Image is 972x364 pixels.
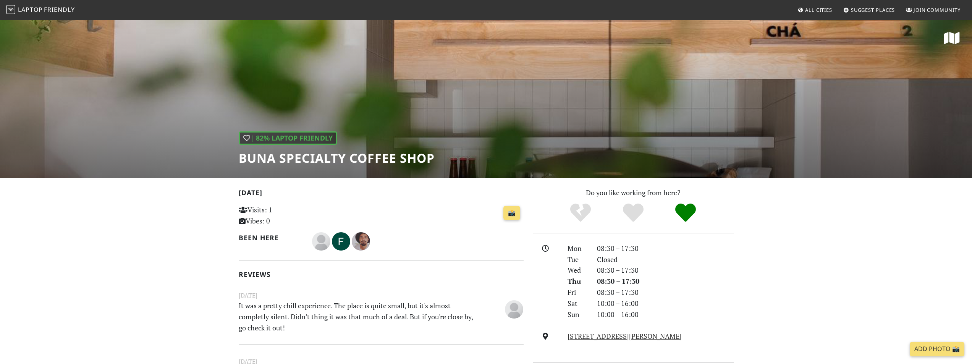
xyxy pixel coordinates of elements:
[505,300,523,319] img: blank-535327c66bd565773addf3077783bbfce4b00ec00e9fd257753287c682c7fa38.png
[503,206,520,220] a: 📸
[794,3,835,17] a: All Cities
[234,291,528,300] small: [DATE]
[592,287,738,298] div: 08:30 – 17:30
[805,6,832,13] span: All Cities
[6,5,15,14] img: LaptopFriendly
[592,298,738,309] div: 10:00 – 16:00
[851,6,895,13] span: Suggest Places
[914,6,961,13] span: Join Community
[563,287,592,298] div: Fri
[659,202,712,223] div: Definitely!
[18,5,43,14] span: Laptop
[592,243,738,254] div: 08:30 – 17:30
[352,232,370,251] img: 1454-ricardo.jpg
[312,232,330,251] img: blank-535327c66bd565773addf3077783bbfce4b00ec00e9fd257753287c682c7fa38.png
[568,332,682,341] a: [STREET_ADDRESS][PERSON_NAME]
[6,3,75,17] a: LaptopFriendly LaptopFriendly
[533,187,734,198] p: Do you like working from here?
[239,234,303,242] h2: Been here
[312,236,332,245] span: Maria Nina Rios Peluso
[592,276,738,287] div: 08:30 – 17:30
[840,3,898,17] a: Suggest Places
[332,232,350,251] img: 1713-flavia.jpg
[607,202,660,223] div: Yes
[239,204,328,226] p: Visits: 1 Vibes: 0
[563,309,592,320] div: Sun
[44,5,74,14] span: Friendly
[332,236,352,245] span: Flávia Teixeira
[352,236,370,245] span: Ricardo Oliveira
[239,131,337,145] div: | 82% Laptop Friendly
[563,254,592,265] div: Tue
[239,189,524,200] h2: [DATE]
[910,342,964,356] a: Add Photo 📸
[592,309,738,320] div: 10:00 – 16:00
[903,3,964,17] a: Join Community
[563,265,592,276] div: Wed
[239,270,524,278] h2: Reviews
[563,243,592,254] div: Mon
[554,202,607,223] div: No
[234,300,479,333] p: It was a pretty chill experience. The place is quite small, but it's almost completly silent. Did...
[592,265,738,276] div: 08:30 – 17:30
[592,254,738,265] div: Closed
[239,151,435,165] h1: Buna specialty coffee shop
[505,304,523,313] span: Maria Nina Rios Peluso
[563,298,592,309] div: Sat
[563,276,592,287] div: Thu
